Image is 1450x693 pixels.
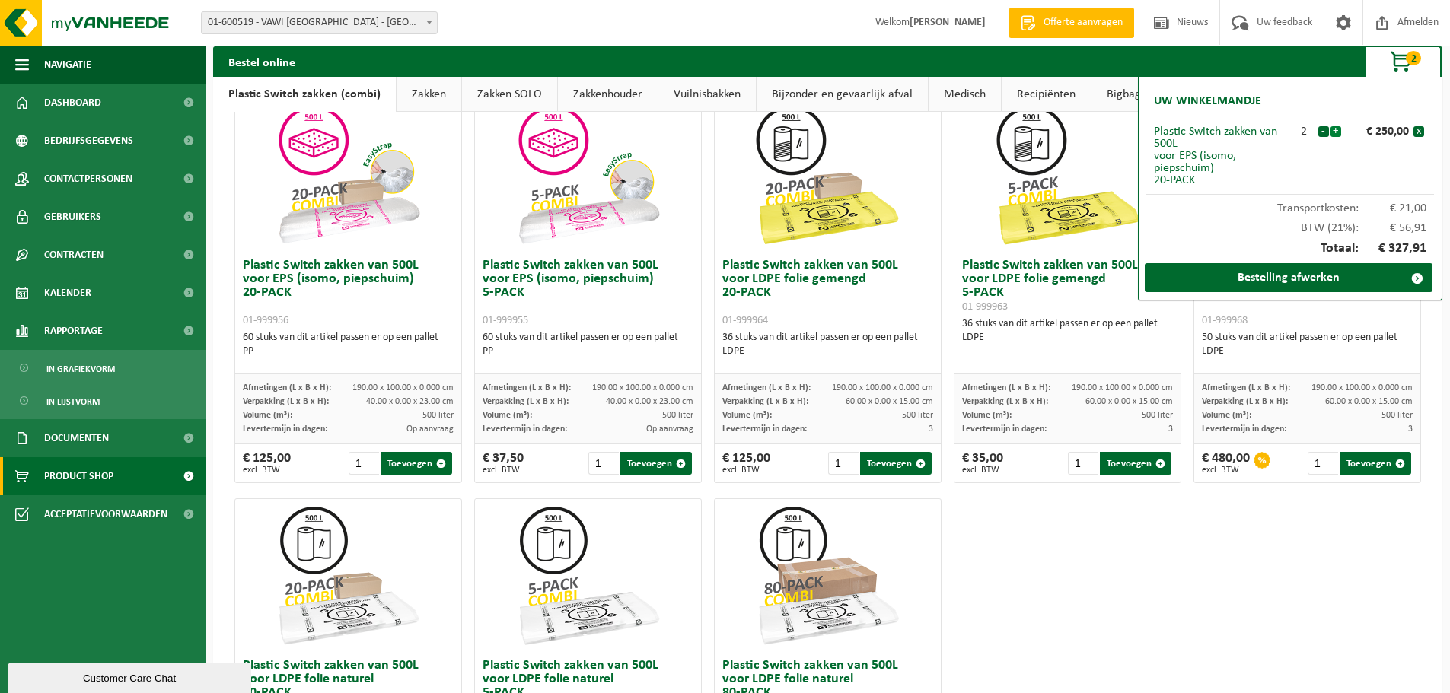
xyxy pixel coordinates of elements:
[44,84,101,122] span: Dashboard
[44,122,133,160] span: Bedrijfsgegevens
[44,419,109,457] span: Documenten
[962,383,1050,393] span: Afmetingen (L x B x H):
[483,397,569,406] span: Verpakking (L x B x H):
[722,383,811,393] span: Afmetingen (L x B x H):
[722,331,933,358] div: 36 stuks van dit artikel passen er op een pallet
[860,452,932,475] button: Toevoegen
[662,411,693,420] span: 500 liter
[1146,215,1434,234] div: BTW (21%):
[1202,315,1248,326] span: 01-999968
[962,301,1008,313] span: 01-999963
[752,499,904,651] img: 01-999970
[658,77,756,112] a: Vuilnisbakken
[592,383,693,393] span: 190.00 x 100.00 x 0.000 cm
[722,397,808,406] span: Verpakking (L x B x H):
[962,397,1048,406] span: Verpakking (L x B x H):
[44,46,91,84] span: Navigatie
[1085,397,1173,406] span: 60.00 x 0.00 x 15.00 cm
[992,99,1144,251] img: 01-999963
[752,99,904,251] img: 01-999964
[1202,397,1288,406] span: Verpakking (L x B x H):
[1142,411,1173,420] span: 500 liter
[1202,466,1250,475] span: excl. BTW
[243,345,454,358] div: PP
[4,386,202,415] a: In lijstvorm
[1325,397,1413,406] span: 60.00 x 0.00 x 15.00 cm
[1340,452,1411,475] button: Toevoegen
[397,77,461,112] a: Zakken
[483,424,567,434] span: Levertermijn in dagen:
[722,452,770,475] div: € 125,00
[1154,126,1290,186] div: Plastic Switch zakken van 500L voor EPS (isomo, piepschuim) 20-PACK
[962,466,1003,475] span: excl. BTW
[1009,8,1134,38] a: Offerte aanvragen
[722,411,772,420] span: Volume (m³):
[1330,126,1341,137] button: +
[202,12,437,33] span: 01-600519 - VAWI NV - ANTWERPEN
[962,411,1012,420] span: Volume (m³):
[366,397,454,406] span: 40.00 x 0.00 x 23.00 cm
[1318,126,1329,137] button: -
[558,77,658,112] a: Zakkenhouder
[349,452,380,475] input: 1
[406,424,454,434] span: Op aanvraag
[483,315,528,326] span: 01-999955
[272,99,425,251] img: 01-999956
[483,345,693,358] div: PP
[44,457,113,495] span: Product Shop
[483,331,693,358] div: 60 stuks van dit artikel passen er op een pallet
[722,424,807,434] span: Levertermijn in dagen:
[243,466,291,475] span: excl. BTW
[1068,452,1099,475] input: 1
[962,331,1173,345] div: LDPE
[1202,345,1413,358] div: LDPE
[512,499,664,651] img: 01-999960
[483,452,524,475] div: € 37,50
[1002,77,1091,112] a: Recipiënten
[483,466,524,475] span: excl. BTW
[1359,242,1427,256] span: € 327,91
[588,452,620,475] input: 1
[44,495,167,533] span: Acceptatievoorwaarden
[201,11,438,34] span: 01-600519 - VAWI NV - ANTWERPEN
[243,315,288,326] span: 01-999956
[962,424,1047,434] span: Levertermijn in dagen:
[462,77,557,112] a: Zakken SOLO
[243,397,329,406] span: Verpakking (L x B x H):
[4,354,202,383] a: In grafiekvorm
[1146,195,1434,215] div: Transportkosten:
[1413,126,1424,137] button: x
[243,331,454,358] div: 60 stuks van dit artikel passen er op een pallet
[243,424,327,434] span: Levertermijn in dagen:
[1168,424,1173,434] span: 3
[243,452,291,475] div: € 125,00
[422,411,454,420] span: 500 liter
[828,452,859,475] input: 1
[1202,424,1286,434] span: Levertermijn in dagen:
[1040,15,1127,30] span: Offerte aanvragen
[832,383,933,393] span: 190.00 x 100.00 x 0.000 cm
[1345,126,1413,138] div: € 250,00
[483,411,532,420] span: Volume (m³):
[1308,452,1339,475] input: 1
[44,236,104,274] span: Contracten
[1311,383,1413,393] span: 190.00 x 100.00 x 0.000 cm
[962,452,1003,475] div: € 35,00
[1202,411,1251,420] span: Volume (m³):
[929,424,933,434] span: 3
[352,383,454,393] span: 190.00 x 100.00 x 0.000 cm
[722,345,933,358] div: LDPE
[44,274,91,312] span: Kalender
[213,46,311,76] h2: Bestel online
[1408,424,1413,434] span: 3
[1381,411,1413,420] span: 500 liter
[846,397,933,406] span: 60.00 x 0.00 x 15.00 cm
[1202,383,1290,393] span: Afmetingen (L x B x H):
[46,387,100,416] span: In lijstvorm
[722,315,768,326] span: 01-999964
[929,77,1001,112] a: Medisch
[646,424,693,434] span: Op aanvraag
[722,259,933,327] h3: Plastic Switch zakken van 500L voor LDPE folie gemengd 20-PACK
[1091,77,1161,112] a: Bigbags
